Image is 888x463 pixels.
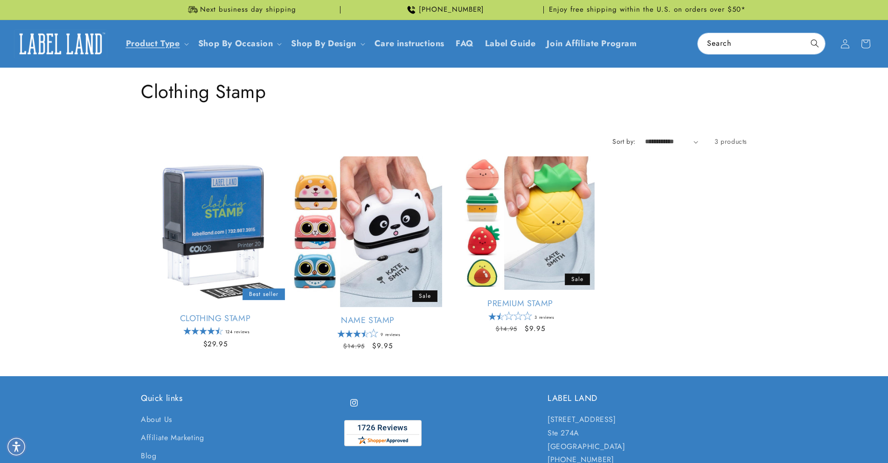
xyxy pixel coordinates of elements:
span: Join Affiliate Program [547,38,637,49]
span: Next business day shipping [200,5,296,14]
a: Product Type [126,37,180,49]
span: [PHONE_NUMBER] [419,5,484,14]
span: Label Guide [485,38,536,49]
summary: Product Type [120,33,193,55]
span: Care instructions [375,38,444,49]
button: Search [805,33,825,54]
a: FAQ [450,33,479,55]
div: Accessibility Menu [6,436,27,457]
a: Care instructions [369,33,450,55]
a: Premium Stamp [446,298,595,309]
a: Name Stamp [293,315,442,326]
img: Label Land [14,29,107,58]
a: About Us [141,413,172,429]
h1: Clothing Stamp [141,79,747,104]
span: Shop By Occasion [198,38,273,49]
span: 3 products [715,137,747,146]
summary: Shop By Occasion [193,33,286,55]
summary: Shop By Design [285,33,368,55]
label: Sort by: [612,137,635,146]
span: FAQ [456,38,474,49]
a: Shop By Design [291,37,356,49]
a: Clothing Stamp [141,313,290,324]
a: Join Affiliate Program [541,33,642,55]
a: Label Land [11,26,111,62]
h2: Quick links [141,393,340,404]
a: Label Guide [479,33,541,55]
h2: LABEL LAND [548,393,747,404]
span: Enjoy free shipping within the U.S. on orders over $50* [549,5,746,14]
